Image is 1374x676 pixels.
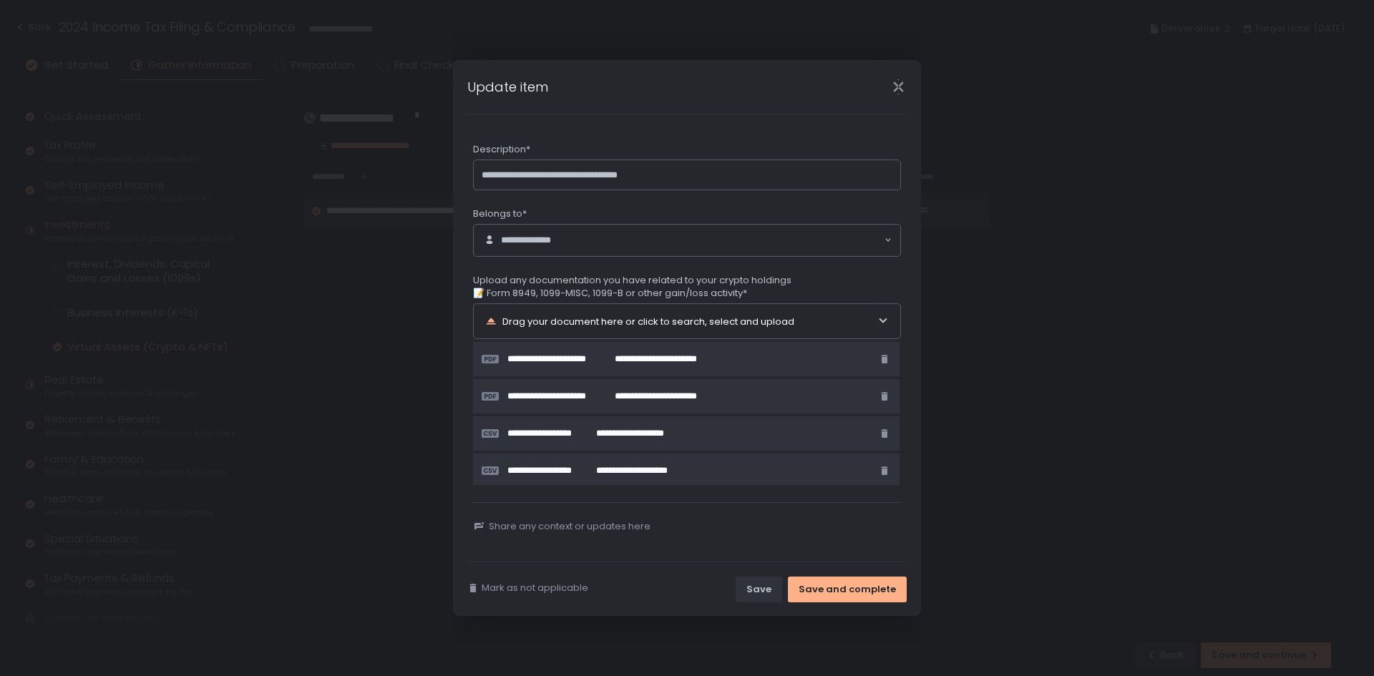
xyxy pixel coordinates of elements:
[875,79,921,95] div: Close
[746,583,771,596] div: Save
[567,233,883,248] input: Search for option
[473,207,527,220] span: Belongs to*
[473,143,530,156] span: Description*
[788,577,907,602] button: Save and complete
[474,225,900,256] div: Search for option
[473,287,791,300] span: 📝 Form 8949, 1099-MISC, 1099-B or other gain/loss activity*
[799,583,896,596] div: Save and complete
[467,77,548,97] h1: Update item
[736,577,782,602] button: Save
[467,582,588,594] button: Mark as not applicable
[482,582,588,594] span: Mark as not applicable
[489,520,651,533] span: Share any context or updates here
[473,274,791,287] span: Upload any documentation you have related to your crypto holdings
